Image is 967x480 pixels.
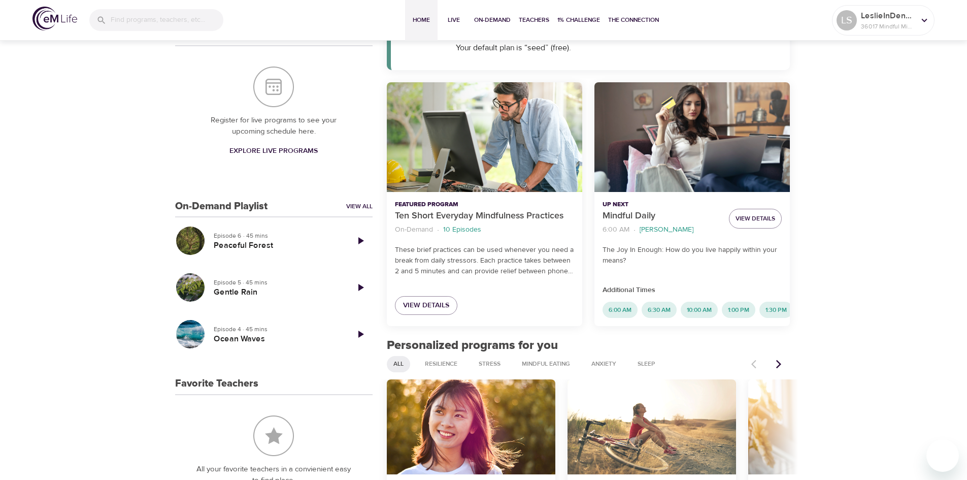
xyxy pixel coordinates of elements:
[519,15,549,25] span: Teachers
[348,322,373,346] a: Play Episode
[111,9,223,31] input: Find programs, teachers, etc...
[603,223,721,237] nav: breadcrumb
[568,379,736,474] button: Getting Active
[608,15,659,25] span: The Connection
[387,338,790,353] h2: Personalized programs for you
[214,334,340,344] h5: Ocean Waves
[387,360,410,368] span: All
[418,356,464,372] div: Resilience
[603,285,782,296] p: Additional Times
[640,225,693,235] p: [PERSON_NAME]
[631,360,661,368] span: Sleep
[837,10,857,30] div: LS
[594,82,790,193] button: Mindful Daily
[395,200,574,209] p: Featured Program
[403,299,449,312] span: View Details
[214,287,340,298] h5: Gentle Rain
[603,225,629,235] p: 6:00 AM
[32,7,77,30] img: logo
[722,306,755,314] span: 1:00 PM
[603,200,721,209] p: Up Next
[768,353,790,375] button: Next items
[926,439,959,472] iframe: Button to launch messaging window
[681,306,718,314] span: 10:00 AM
[395,225,433,235] p: On-Demand
[442,15,466,25] span: Live
[348,275,373,300] a: Play Episode
[759,306,793,314] span: 1:30 PM
[387,356,410,372] div: All
[642,306,677,314] span: 6:30 AM
[395,296,457,315] a: View Details
[585,356,623,372] div: Anxiety
[443,225,481,235] p: 10 Episodes
[515,356,577,372] div: Mindful Eating
[861,22,915,31] p: 36017 Mindful Minutes
[861,10,915,22] p: LeslieInDenver
[175,319,206,349] button: Ocean Waves
[395,209,574,223] p: Ten Short Everyday Mindfulness Practices
[214,278,340,287] p: Episode 5 · 45 mins
[472,356,507,372] div: Stress
[603,245,782,266] p: The Joy In Enough: How do you live happily within your means?
[253,67,294,107] img: Your Live Schedule
[681,302,718,318] div: 10:00 AM
[603,209,721,223] p: Mindful Daily
[225,142,322,161] a: Explore Live Programs
[759,302,793,318] div: 1:30 PM
[348,229,373,253] a: Play Episode
[387,82,582,193] button: Ten Short Everyday Mindfulness Practices
[175,226,206,256] button: Peaceful Forest
[395,223,574,237] nav: breadcrumb
[642,302,677,318] div: 6:30 AM
[437,223,439,237] li: ·
[603,302,638,318] div: 6:00 AM
[409,15,434,25] span: Home
[631,356,662,372] div: Sleep
[214,240,340,251] h5: Peaceful Forest
[557,15,600,25] span: 1% Challenge
[175,378,258,390] h3: Favorite Teachers
[419,360,463,368] span: Resilience
[395,245,574,277] p: These brief practices can be used whenever you need a break from daily stressors. Each practice t...
[346,202,373,211] a: View All
[175,201,268,212] h3: On-Demand Playlist
[722,302,755,318] div: 1:00 PM
[387,379,555,474] button: 7 Days of Emotional Intelligence
[474,15,511,25] span: On-Demand
[473,360,507,368] span: Stress
[603,306,638,314] span: 6:00 AM
[214,325,340,334] p: Episode 4 · 45 mins
[195,115,352,138] p: Register for live programs to see your upcoming schedule here.
[736,213,775,224] span: View Details
[214,231,340,240] p: Episode 6 · 45 mins
[253,415,294,456] img: Favorite Teachers
[748,379,917,474] button: Mindful Eating: A Path to Well-being
[585,360,622,368] span: Anxiety
[175,272,206,303] button: Gentle Rain
[516,360,576,368] span: Mindful Eating
[633,223,636,237] li: ·
[229,145,318,157] span: Explore Live Programs
[729,209,782,229] button: View Details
